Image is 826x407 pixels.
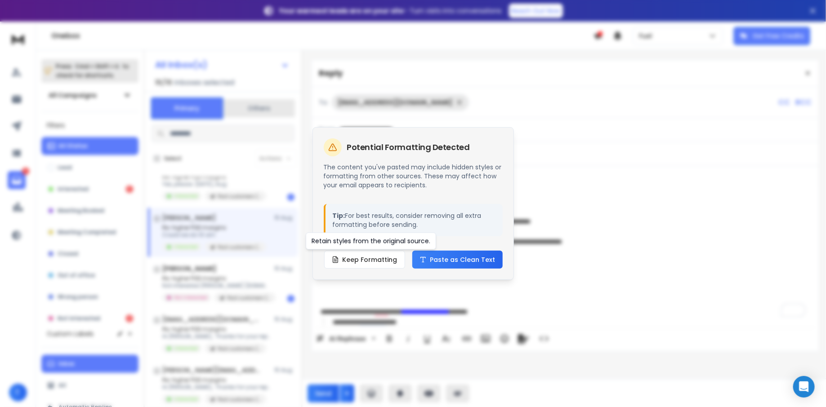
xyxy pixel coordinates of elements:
[306,233,436,250] div: Retain styles from the original source.
[324,251,405,269] button: Keep Formatting
[793,376,815,398] div: Open Intercom Messenger
[412,251,503,269] button: Paste as Clean Text
[347,143,470,151] h2: Potential Formatting Detected
[333,211,496,229] p: For best results, consider removing all extra formatting before sending.
[333,211,345,220] strong: Tip:
[324,163,503,190] p: The content you've pasted may include hidden styles or formatting from other sources. These may a...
